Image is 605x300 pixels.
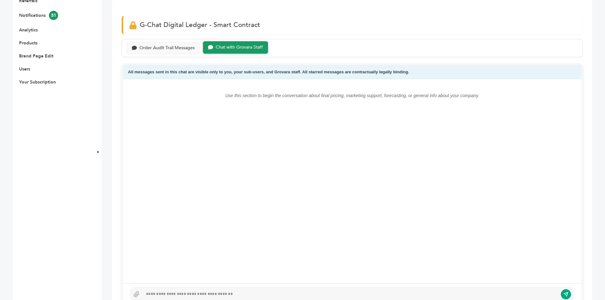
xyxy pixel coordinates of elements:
[139,45,195,51] div: Order Audit Trail Messages
[49,11,58,20] span: 51
[19,40,37,46] a: Products
[123,65,581,79] div: All messages sent in this chat are visible only to you, your sub-users, and Grovara staff. All st...
[19,66,30,72] a: Users
[19,79,56,85] a: Your Subscription
[19,12,58,18] a: Notifications51
[136,92,568,99] p: Use this section to begin the conversation about final pricing, marketing support, forecasting, o...
[216,45,263,50] div: Chat with Grovara Staff
[140,20,260,30] span: G-Chat Digital Ledger - Smart Contract
[19,53,53,59] a: Brand Page Edit
[19,27,38,33] a: Analytics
